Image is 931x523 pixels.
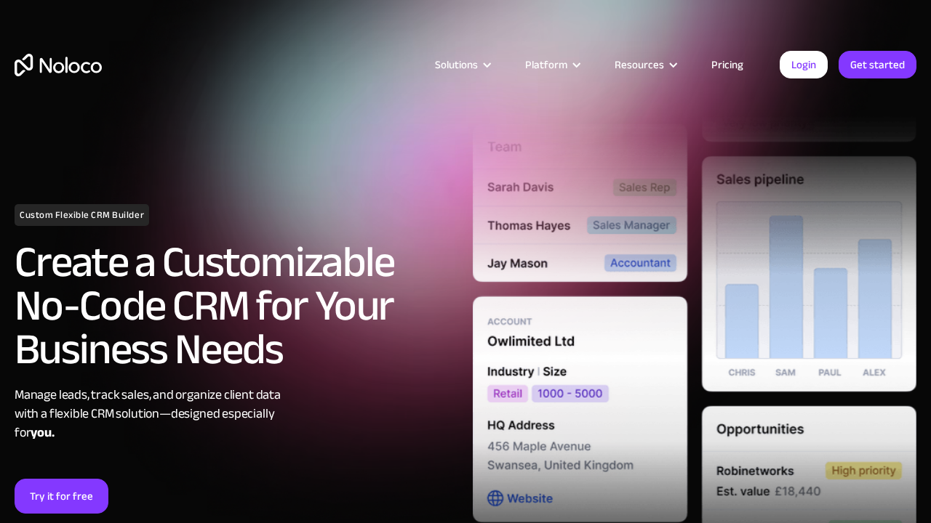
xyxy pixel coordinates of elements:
h1: Custom Flexible CRM Builder [15,204,149,226]
a: Try it for free [15,479,108,514]
a: Pricing [693,55,762,74]
a: Login [780,51,828,78]
h2: Create a Customizable No-Code CRM for Your Business Needs [15,240,458,371]
a: Get started [839,51,916,78]
strong: you. [31,421,54,445]
div: Platform [525,55,567,74]
a: home [15,54,102,76]
div: Solutions [435,55,478,74]
div: Platform [507,55,596,74]
div: Manage leads, track sales, and organize client data with a flexible CRM solution—designed especia... [15,386,458,442]
div: Resources [596,55,693,74]
div: Resources [615,55,664,74]
div: Solutions [417,55,507,74]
